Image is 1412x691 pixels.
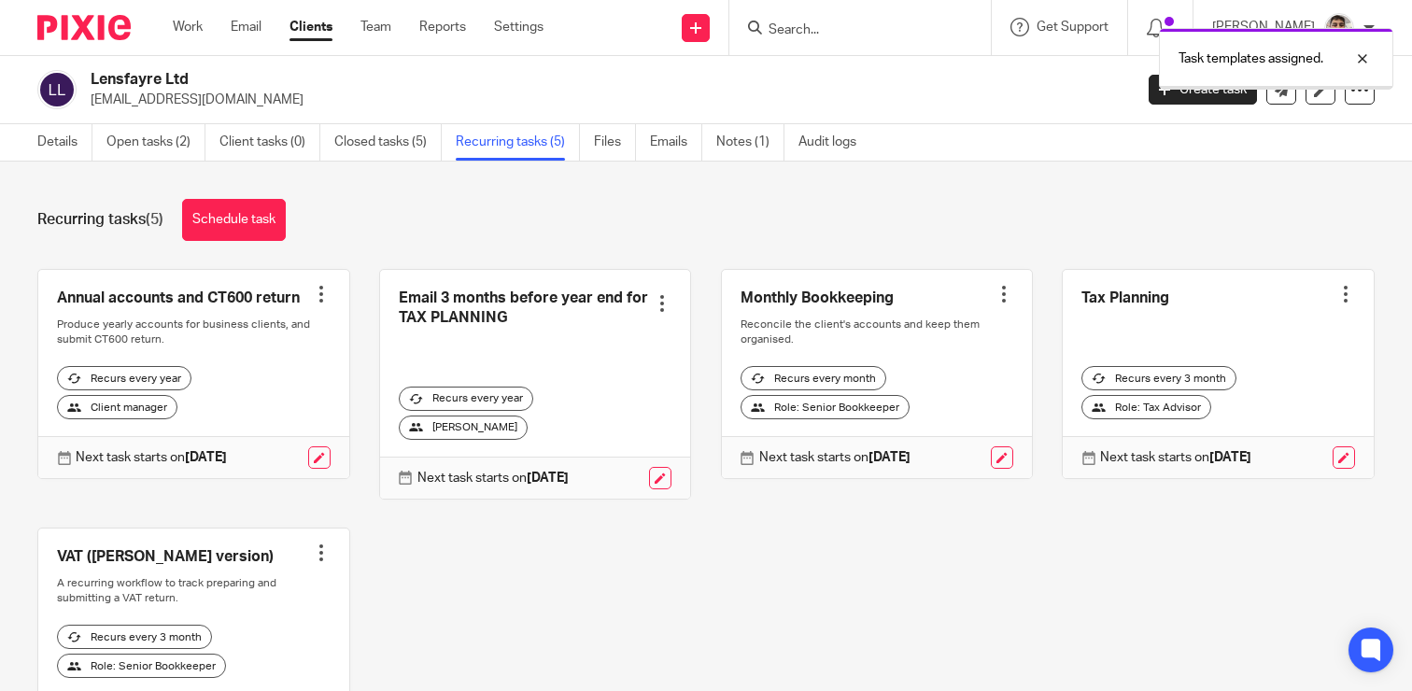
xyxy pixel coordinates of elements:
[146,212,163,227] span: (5)
[759,448,911,467] p: Next task starts on
[91,91,1121,109] p: [EMAIL_ADDRESS][DOMAIN_NAME]
[650,124,702,161] a: Emails
[1081,395,1211,419] div: Role: Tax Advisor
[399,416,528,440] div: [PERSON_NAME]
[741,395,910,419] div: Role: Senior Bookkeeper
[456,124,580,161] a: Recurring tasks (5)
[231,18,261,36] a: Email
[334,124,442,161] a: Closed tasks (5)
[419,18,466,36] a: Reports
[1179,49,1323,68] p: Task templates assigned.
[76,448,227,467] p: Next task starts on
[716,124,784,161] a: Notes (1)
[91,70,914,90] h2: Lensfayre Ltd
[57,395,177,419] div: Client manager
[182,199,286,241] a: Schedule task
[1081,366,1236,390] div: Recurs every 3 month
[417,469,569,487] p: Next task starts on
[1149,75,1257,105] a: Create task
[399,387,533,411] div: Recurs every year
[494,18,544,36] a: Settings
[594,124,636,161] a: Files
[106,124,205,161] a: Open tasks (2)
[185,451,227,464] strong: [DATE]
[289,18,332,36] a: Clients
[37,124,92,161] a: Details
[219,124,320,161] a: Client tasks (0)
[1209,451,1251,464] strong: [DATE]
[741,366,886,390] div: Recurs every month
[57,654,226,678] div: Role: Senior Bookkeeper
[527,472,569,485] strong: [DATE]
[57,625,212,649] div: Recurs every 3 month
[173,18,203,36] a: Work
[37,15,131,40] img: Pixie
[868,451,911,464] strong: [DATE]
[798,124,870,161] a: Audit logs
[1324,13,1354,43] img: PXL_20240409_141816916.jpg
[37,210,163,230] h1: Recurring tasks
[360,18,391,36] a: Team
[37,70,77,109] img: svg%3E
[1100,448,1251,467] p: Next task starts on
[57,366,191,390] div: Recurs every year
